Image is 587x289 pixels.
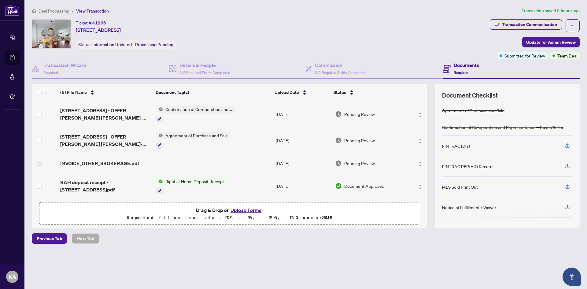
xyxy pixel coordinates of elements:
[76,40,176,49] div: Status:
[39,202,420,225] span: Drag & Drop orUpload FormsSupported files include .PDF, .JPG, .JPEG, .PNG under25MB
[43,61,87,69] h4: Transaction Wizard
[418,113,423,117] img: Logo
[442,91,498,100] span: Document Checklist
[156,106,163,113] img: Status Icon
[335,111,342,117] img: Document Status
[335,183,342,189] img: Document Status
[39,8,69,14] span: Deal Processing
[273,154,333,173] td: [DATE]
[315,61,366,69] h4: Commission
[557,52,577,59] span: Team Deal
[32,20,71,48] img: IMG-E12231815_1.jpg
[153,84,272,101] th: Document Tag(s)
[418,161,423,166] img: Logo
[163,106,235,113] span: Confirmation of Co-operation and Representation—Buyer/Seller
[32,233,67,244] button: Previous Tab
[43,70,58,75] span: Required
[273,173,333,199] td: [DATE]
[37,234,62,243] span: Previous Tab
[415,158,425,168] button: Logo
[344,160,375,167] span: Pending Review
[156,132,163,139] img: Status Icon
[418,184,423,189] img: Logo
[522,7,580,14] article: Transaction saved 5 hours ago
[334,89,346,96] span: Status
[179,61,230,69] h4: Details & People
[60,107,151,121] span: [STREET_ADDRESS] - OFFER [PERSON_NAME] [PERSON_NAME]- ACCEPTED.pdf
[490,19,562,30] button: Transaction Communication
[335,160,342,167] img: Document Status
[442,143,470,149] div: FINTRAC ID(s)
[60,160,139,167] span: INVOICE_OTHER_BROKERAGE.pdf
[315,70,366,75] span: 2/2 Required Fields Completed
[5,5,20,16] img: logo
[60,89,87,96] span: (5) File Name
[43,214,416,221] p: Supported files include .PDF, .JPG, .JPEG, .PNG under 25 MB
[163,178,227,185] span: Right at Home Deposit Receipt
[344,111,375,117] span: Pending Review
[156,132,230,149] button: Status IconAgreement of Purchase and Sale
[76,8,109,14] span: View Transaction
[76,19,106,26] div: Ticket #:
[9,272,16,281] span: KA
[522,37,580,47] button: Update for Admin Review
[76,26,121,34] span: [STREET_ADDRESS]
[163,132,230,139] span: Agreement of Purchase and Sale
[418,139,423,143] img: Logo
[72,233,99,244] button: Next Tab
[335,137,342,144] img: Document Status
[344,137,375,144] span: Pending Review
[272,84,331,101] th: Upload Date
[58,84,153,101] th: (5) File Name
[72,7,74,14] li: /
[442,107,504,114] div: Agreement of Purchase and Sale
[454,70,468,75] span: Required
[454,61,479,69] h4: Documents
[92,42,173,47] span: Information Updated - Processing Pending
[92,20,106,26] span: 41266
[229,206,263,214] button: Upload Forms
[442,163,493,170] div: FINTRAC PEP/HIO Record
[563,268,581,286] button: Open asap
[156,178,163,185] img: Status Icon
[331,84,405,101] th: Status
[273,101,333,127] td: [DATE]
[415,181,425,191] button: Logo
[415,135,425,145] button: Logo
[273,127,333,154] td: [DATE]
[156,106,235,122] button: Status IconConfirmation of Co-operation and Representation—Buyer/Seller
[60,179,151,193] span: RAH deposit receipt - [STREET_ADDRESS]pdf
[415,109,425,119] button: Logo
[156,178,227,195] button: Status IconRight at Home Deposit Receipt
[526,37,576,47] span: Update for Admin Review
[442,124,563,131] div: Confirmation of Co-operation and Representation—Buyer/Seller
[32,9,36,13] span: home
[502,20,557,29] div: Transaction Communication
[504,52,545,59] span: Submitted for Review
[179,70,230,75] span: 3/3 Required Fields Completed
[60,133,151,148] span: [STREET_ADDRESS] - OFFER [PERSON_NAME] [PERSON_NAME]- ACCEPTED.pdf
[196,206,263,214] span: Drag & Drop or
[275,89,299,96] span: Upload Date
[344,183,384,189] span: Document Approved
[442,183,478,190] div: MLS Sold Print Out
[570,24,575,28] span: ellipsis
[442,204,496,211] div: Notice of Fulfillment / Waiver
